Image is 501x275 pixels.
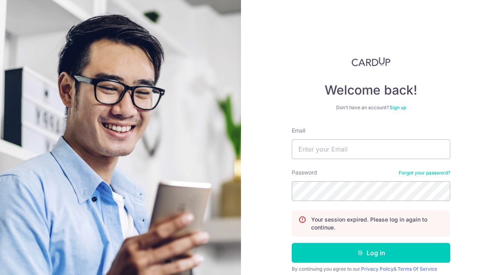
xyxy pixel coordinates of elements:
[311,216,444,231] p: Your session expired. Please log in again to continue.
[352,57,390,66] img: CardUp Logo
[292,139,450,159] input: Enter your Email
[292,127,305,135] label: Email
[292,169,317,176] label: Password
[361,266,394,272] a: Privacy Policy
[390,104,406,110] a: Sign up
[292,266,450,272] div: By continuing you agree to our &
[292,104,450,111] div: Don’t have an account?
[398,266,437,272] a: Terms Of Service
[292,82,450,98] h4: Welcome back!
[399,170,450,176] a: Forgot your password?
[292,243,450,263] button: Log in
